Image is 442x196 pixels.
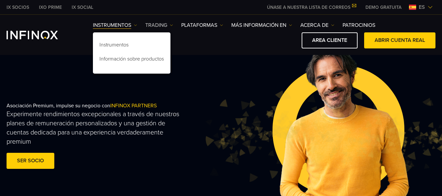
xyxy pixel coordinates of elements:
[93,21,137,29] a: Instrumentos
[343,21,375,29] a: Patrocinios
[231,21,292,29] a: Más información en
[7,31,73,39] a: INFINOX Logo
[145,21,173,29] a: TRADING
[7,153,54,169] a: Ser socio
[300,21,334,29] a: ACERCA DE
[2,4,34,11] a: INFINOX
[7,110,188,146] p: Experimente rendimientos excepcionales a través de nuestros planes de remuneración personalizados...
[302,32,358,48] a: AREA CLIENTE
[110,102,157,109] span: INFINOX PARTNERS
[416,3,428,11] span: es
[7,92,234,181] div: Asociación Premium, impulse su negocio con
[67,4,98,11] a: INFINOX
[364,32,435,48] a: ABRIR CUENTA REAL
[93,53,170,67] a: Información sobre productos
[34,4,67,11] a: INFINOX
[181,21,223,29] a: PLATAFORMAS
[262,5,361,10] a: ÚNASE A NUESTRA LISTA DE CORREOS
[361,4,406,11] a: INFINOX MENU
[93,39,170,53] a: Instrumentos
